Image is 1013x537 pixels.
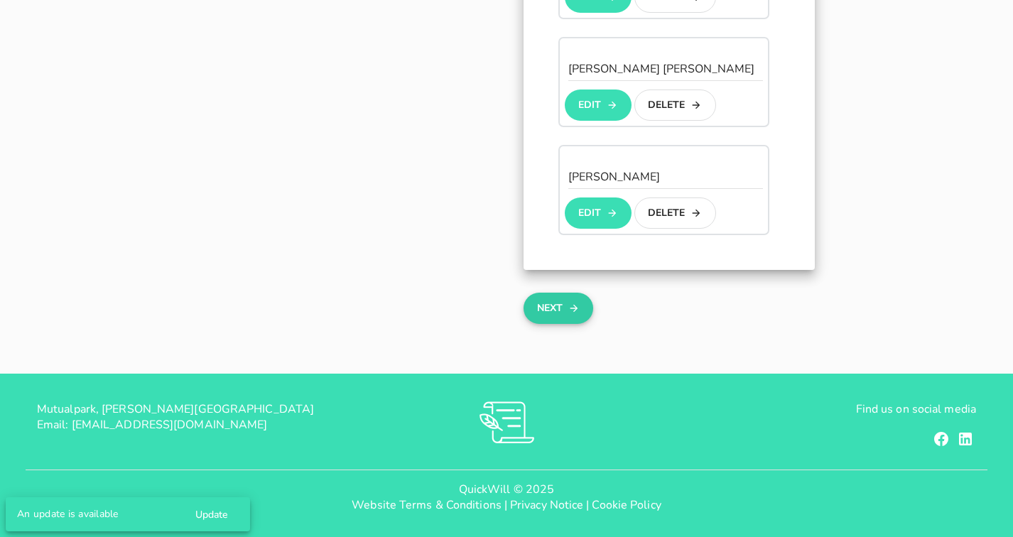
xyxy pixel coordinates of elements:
[634,197,716,229] button: Delete
[568,61,754,77] span: [PERSON_NAME] [PERSON_NAME]
[480,401,534,443] img: RVs0sauIwKhMoGR03FLGkjXSOVwkZRnQsltkF0QxpTsornXsmh1o7vbL94pqF3d8sZvAAAAAElFTkSuQmCC
[6,497,178,531] div: An update is available
[592,497,661,513] a: Cookie Policy
[524,293,592,324] button: Next
[183,501,239,527] button: Update
[37,417,268,433] span: Email: [EMAIL_ADDRESS][DOMAIN_NAME]
[634,89,716,121] button: Delete
[663,401,976,417] p: Find us on social media
[352,497,502,513] a: Website Terms & Conditions
[504,497,507,513] span: |
[11,482,1002,497] p: QuickWill © 2025
[565,89,631,121] button: Edit
[565,197,631,229] button: Edit
[37,401,314,417] span: Mutualpark, [PERSON_NAME][GEOGRAPHIC_DATA]
[586,497,589,513] span: |
[195,508,227,521] span: Update
[568,169,660,185] span: [PERSON_NAME]
[510,497,583,513] a: Privacy Notice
